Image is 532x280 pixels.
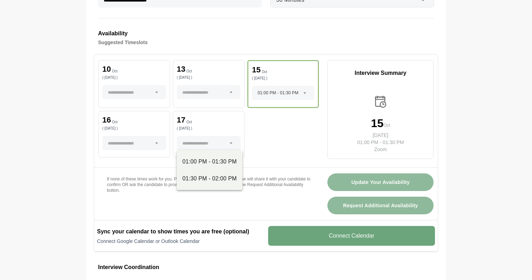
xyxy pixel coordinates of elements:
[102,116,111,124] p: 16
[371,118,384,129] p: 15
[187,70,192,73] p: Oct
[107,176,310,193] p: If none of these times work for you. Please update your availability and we will share it with yo...
[352,132,410,139] p: [DATE]
[177,65,185,73] p: 13
[262,70,267,74] p: Oct
[102,127,166,130] p: ( [DATE] )
[98,263,434,272] h3: Interview Coordination
[373,94,388,109] img: calender
[252,77,314,80] p: ( [DATE] )
[327,173,434,191] button: Update Your Availability
[177,116,185,124] p: 17
[383,122,390,129] p: Oct
[252,66,260,74] p: 15
[177,127,241,130] p: ( [DATE] )
[352,146,410,153] p: Zoom
[102,65,111,73] p: 10
[258,86,298,100] span: 01:00 PM - 01:30 PM
[112,70,117,73] p: Oct
[177,76,241,79] p: ( [DATE] )
[112,120,117,124] p: Oct
[98,29,434,38] h3: Availability
[268,226,435,246] v-button: Connect Calendar
[187,120,192,124] p: Oct
[102,76,166,79] p: ( [DATE] )
[97,227,264,236] h2: Sync your calendar to show times you are free (optional)
[98,38,434,47] h4: Suggested Timeslots
[327,197,434,214] button: Request Additional Availability
[352,139,410,146] p: 01:00 PM - 01:30 PM
[97,238,264,245] p: Connect Google Calendar or Outlook Calendar
[328,69,433,77] p: Interview Summary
